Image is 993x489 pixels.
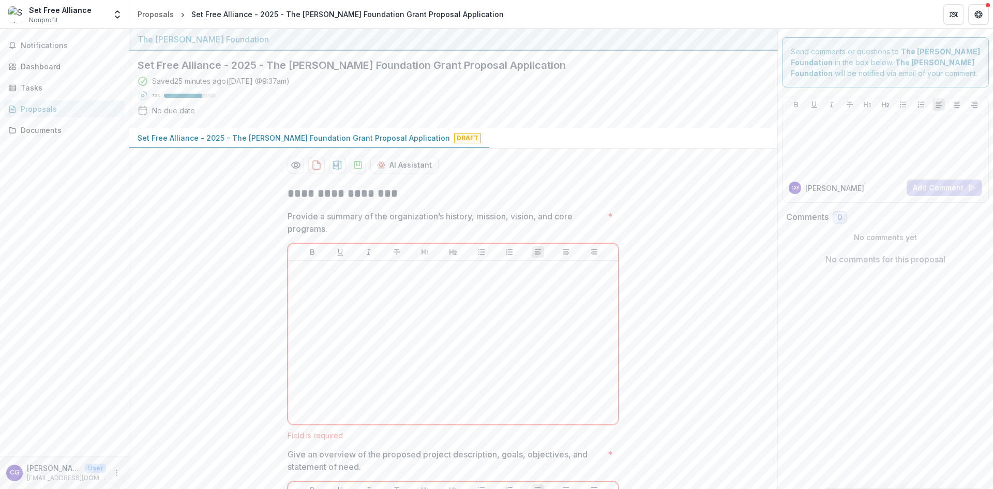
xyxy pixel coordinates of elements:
[951,98,963,111] button: Align Center
[907,180,982,196] button: Add Comment
[308,157,325,173] button: download-proposal
[288,157,304,173] button: Preview bc81f8e5-2824-4a94-837b-27ba5cf30749-0.pdf
[29,16,58,25] span: Nonprofit
[370,157,439,173] button: AI Assistant
[588,246,600,258] button: Align Right
[837,213,842,222] span: 0
[825,253,945,265] p: No comments for this proposal
[560,246,572,258] button: Align Center
[138,132,450,143] p: Set Free Alliance - 2025 - The [PERSON_NAME] Foundation Grant Proposal Application
[808,98,820,111] button: Underline
[152,105,195,116] div: No due date
[110,4,125,25] button: Open entity switcher
[138,33,769,46] div: The [PERSON_NAME] Foundation
[85,464,106,473] p: User
[782,37,989,87] div: Send comments or questions to in the box below. will be notified via email of your comment.
[110,467,123,479] button: More
[475,246,488,258] button: Bullet List
[329,157,345,173] button: download-proposal
[4,58,125,75] a: Dashboard
[133,7,508,22] nav: breadcrumb
[138,9,174,20] div: Proposals
[21,103,116,114] div: Proposals
[27,473,106,483] p: [EMAIL_ADDRESS][DOMAIN_NAME]
[350,157,366,173] button: download-proposal
[791,185,799,190] div: Claire Gooch
[805,183,864,194] p: [PERSON_NAME]
[968,98,981,111] button: Align Right
[786,232,985,243] p: No comments yet
[879,98,892,111] button: Heading 2
[334,246,347,258] button: Underline
[454,133,481,143] span: Draft
[4,79,125,96] a: Tasks
[288,210,604,235] p: Provide a summary of the organization’s history, mission, vision, and core programs.
[825,98,838,111] button: Italicize
[133,7,178,22] a: Proposals
[390,246,403,258] button: Strike
[4,122,125,139] a: Documents
[21,61,116,72] div: Dashboard
[861,98,874,111] button: Heading 1
[306,246,319,258] button: Bold
[532,246,544,258] button: Align Left
[191,9,504,20] div: Set Free Alliance - 2025 - The [PERSON_NAME] Foundation Grant Proposal Application
[447,246,459,258] button: Heading 2
[21,41,121,50] span: Notifications
[943,4,964,25] button: Partners
[152,76,290,86] div: Saved 25 minutes ago ( [DATE] @ 9:37am )
[419,246,431,258] button: Heading 1
[288,448,604,473] p: Give an overview of the proposed project description, goals, objectives, and statement of need.
[4,100,125,117] a: Proposals
[968,4,989,25] button: Get Help
[21,125,116,136] div: Documents
[932,98,945,111] button: Align Left
[138,59,753,71] h2: Set Free Alliance - 2025 - The [PERSON_NAME] Foundation Grant Proposal Application
[29,5,92,16] div: Set Free Alliance
[8,6,25,23] img: Set Free Alliance
[790,98,802,111] button: Bold
[786,212,829,222] h2: Comments
[503,246,516,258] button: Ordered List
[844,98,856,111] button: Strike
[915,98,927,111] button: Ordered List
[27,463,81,473] p: [PERSON_NAME]
[4,37,125,54] button: Notifications
[363,246,375,258] button: Italicize
[897,98,909,111] button: Bullet List
[288,431,619,440] div: Field is required
[10,469,20,476] div: Claire Gooch
[21,82,116,93] div: Tasks
[152,92,160,99] p: 73 %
